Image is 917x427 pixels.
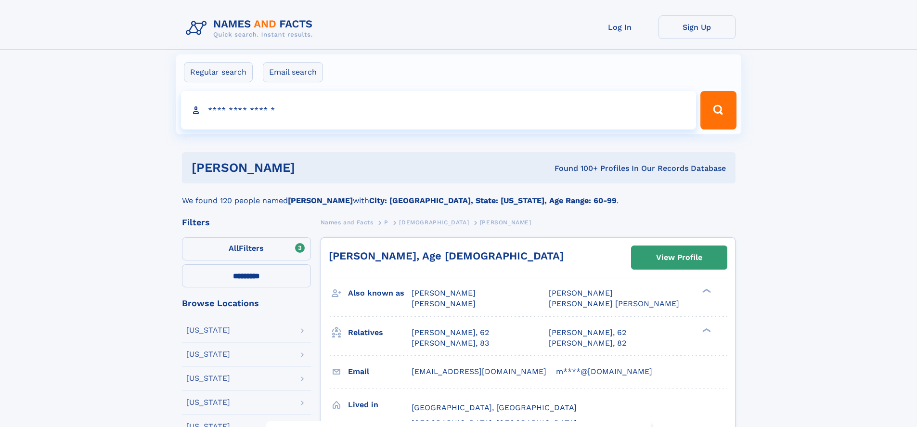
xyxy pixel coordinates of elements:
[412,299,476,308] span: [PERSON_NAME]
[700,288,711,294] div: ❯
[182,218,311,227] div: Filters
[348,397,412,413] h3: Lived in
[182,237,311,260] label: Filters
[348,363,412,380] h3: Email
[192,162,425,174] h1: [PERSON_NAME]
[480,219,531,226] span: [PERSON_NAME]
[186,399,230,406] div: [US_STATE]
[369,196,617,205] b: City: [GEOGRAPHIC_DATA], State: [US_STATE], Age Range: 60-99
[632,246,727,269] a: View Profile
[656,246,702,269] div: View Profile
[186,350,230,358] div: [US_STATE]
[412,338,489,349] a: [PERSON_NAME], 83
[181,91,697,129] input: search input
[399,219,469,226] span: [DEMOGRAPHIC_DATA]
[412,327,489,338] a: [PERSON_NAME], 62
[700,327,711,333] div: ❯
[184,62,253,82] label: Regular search
[348,285,412,301] h3: Also known as
[384,216,388,228] a: P
[549,288,613,298] span: [PERSON_NAME]
[412,367,546,376] span: [EMAIL_ADDRESS][DOMAIN_NAME]
[549,299,679,308] span: [PERSON_NAME] [PERSON_NAME]
[549,338,626,349] a: [PERSON_NAME], 82
[700,91,736,129] button: Search Button
[263,62,323,82] label: Email search
[182,15,321,41] img: Logo Names and Facts
[321,216,374,228] a: Names and Facts
[549,327,626,338] a: [PERSON_NAME], 62
[581,15,659,39] a: Log In
[412,403,577,412] span: [GEOGRAPHIC_DATA], [GEOGRAPHIC_DATA]
[229,244,239,253] span: All
[659,15,736,39] a: Sign Up
[186,326,230,334] div: [US_STATE]
[412,288,476,298] span: [PERSON_NAME]
[425,163,726,174] div: Found 100+ Profiles In Our Records Database
[182,299,311,308] div: Browse Locations
[186,375,230,382] div: [US_STATE]
[384,219,388,226] span: P
[288,196,353,205] b: [PERSON_NAME]
[348,324,412,341] h3: Relatives
[182,183,736,207] div: We found 120 people named with .
[329,250,564,262] a: [PERSON_NAME], Age [DEMOGRAPHIC_DATA]
[399,216,469,228] a: [DEMOGRAPHIC_DATA]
